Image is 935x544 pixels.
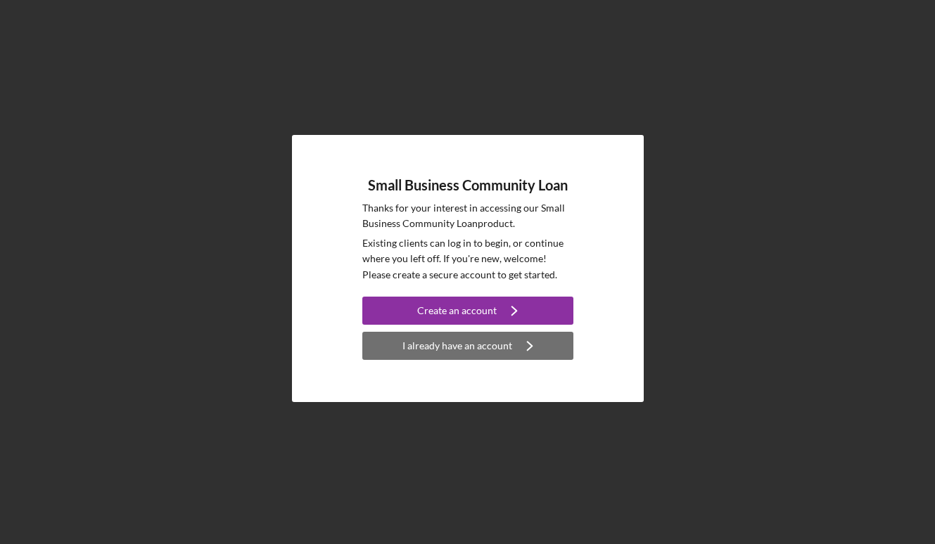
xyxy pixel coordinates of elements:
p: Existing clients can log in to begin, or continue where you left off. If you're new, welcome! Ple... [362,235,573,283]
div: I already have an account [402,332,512,360]
p: Thanks for your interest in accessing our Small Business Community Loan product. [362,200,573,232]
button: I already have an account [362,332,573,360]
h4: Small Business Community Loan [368,177,568,193]
div: Create an account [417,297,497,325]
button: Create an account [362,297,573,325]
a: Create an account [362,297,573,328]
